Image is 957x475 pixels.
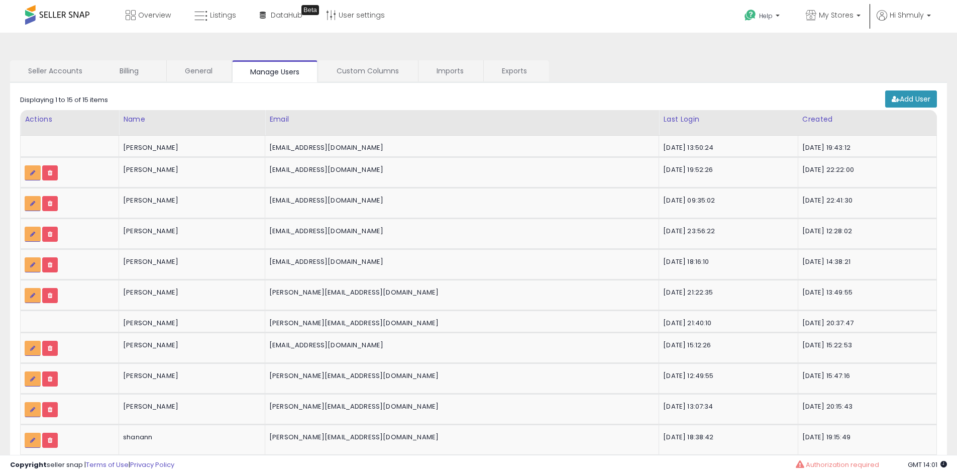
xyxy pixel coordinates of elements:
div: Created [802,114,932,125]
div: Last Login [663,114,793,125]
a: Imports [418,60,482,81]
span: DataHub [271,10,302,20]
div: [DATE] 15:22:53 [802,341,929,350]
a: Billing [101,60,165,81]
div: [PERSON_NAME][EMAIL_ADDRESS][DOMAIN_NAME] [269,402,651,411]
div: [EMAIL_ADDRESS][DOMAIN_NAME] [269,196,651,205]
div: [EMAIL_ADDRESS][DOMAIN_NAME] [269,165,651,174]
div: [DATE] 20:15:43 [802,402,929,411]
div: [DATE] 12:49:55 [663,371,790,381]
div: [PERSON_NAME] [123,402,257,411]
div: [DATE] 21:40:10 [663,319,790,328]
div: [DATE] 15:12:26 [663,341,790,350]
div: [DATE] 20:37:47 [802,319,929,328]
div: [DATE] 19:43:12 [802,143,929,152]
div: [DATE] 12:28:02 [802,227,929,236]
i: Get Help [744,9,757,22]
div: [EMAIL_ADDRESS][DOMAIN_NAME] [269,257,651,266]
a: General [167,60,231,81]
div: [PERSON_NAME] [123,319,257,328]
a: Seller Accounts [10,60,100,81]
div: [DATE] 18:16:10 [663,257,790,266]
div: [PERSON_NAME] [123,257,257,266]
a: Terms of Use [86,460,129,469]
div: [PERSON_NAME] [123,143,257,152]
span: Authorization required [806,460,879,469]
span: Help [759,12,773,20]
div: [EMAIL_ADDRESS][DOMAIN_NAME] [269,143,651,152]
a: Privacy Policy [130,460,174,469]
div: [PERSON_NAME] [123,288,257,297]
div: Email [269,114,655,125]
span: Listings [210,10,236,20]
div: [DATE] 14:38:21 [802,257,929,266]
div: Name [123,114,261,125]
div: [DATE] 13:49:55 [802,288,929,297]
div: [PERSON_NAME] [123,371,257,381]
div: [DATE] 21:22:35 [663,288,790,297]
span: 2025-09-11 14:01 GMT [908,460,947,469]
div: [DATE] 22:41:30 [802,196,929,205]
a: Add User [885,90,937,108]
div: [DATE] 09:35:02 [663,196,790,205]
div: [EMAIL_ADDRESS][DOMAIN_NAME] [269,341,651,350]
div: [PERSON_NAME] [123,165,257,174]
div: [DATE] 22:22:00 [802,165,929,174]
a: Manage Users [232,60,317,82]
span: Overview [138,10,171,20]
div: [DATE] 23:56:22 [663,227,790,236]
a: Custom Columns [318,60,417,81]
div: Displaying 1 to 15 of 15 items [20,96,108,105]
strong: Copyright [10,460,47,469]
div: shanann [123,433,257,442]
div: Tooltip anchor [301,5,319,15]
a: Hi Shmuly [877,10,931,33]
div: [PERSON_NAME] [123,227,257,236]
div: [DATE] 19:52:26 [663,165,790,174]
a: Exports [484,60,548,81]
div: seller snap | | [10,460,174,470]
div: [PERSON_NAME][EMAIL_ADDRESS][DOMAIN_NAME] [269,319,651,328]
div: [PERSON_NAME][EMAIL_ADDRESS][DOMAIN_NAME] [269,433,651,442]
div: [PERSON_NAME][EMAIL_ADDRESS][DOMAIN_NAME] [269,288,651,297]
span: My Stores [819,10,854,20]
div: [DATE] 15:47:16 [802,371,929,381]
div: Actions [25,114,115,125]
div: [DATE] 13:50:24 [663,143,790,152]
div: [PERSON_NAME] [123,341,257,350]
div: [DATE] 18:38:42 [663,433,790,442]
div: [DATE] 19:15:49 [802,433,929,442]
div: [PERSON_NAME][EMAIL_ADDRESS][DOMAIN_NAME] [269,371,651,381]
div: [DATE] 13:07:34 [663,402,790,411]
div: [PERSON_NAME] [123,196,257,205]
a: Help [736,2,790,33]
div: [EMAIL_ADDRESS][DOMAIN_NAME] [269,227,651,236]
span: Hi Shmuly [890,10,924,20]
